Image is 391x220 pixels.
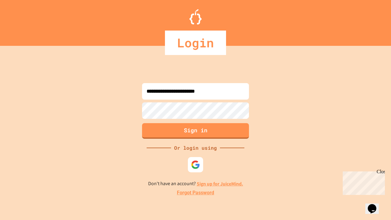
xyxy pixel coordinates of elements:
iframe: chat widget [340,169,385,195]
iframe: chat widget [365,196,385,214]
button: Sign in [142,123,249,139]
p: Don't have an account? [148,180,243,188]
div: Login [165,31,226,55]
img: google-icon.svg [191,160,200,169]
img: Logo.svg [189,9,202,24]
a: Forgot Password [177,189,214,196]
div: Chat with us now!Close [2,2,42,39]
a: Sign up for JuiceMind. [197,181,243,187]
div: Or login using [171,144,220,152]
